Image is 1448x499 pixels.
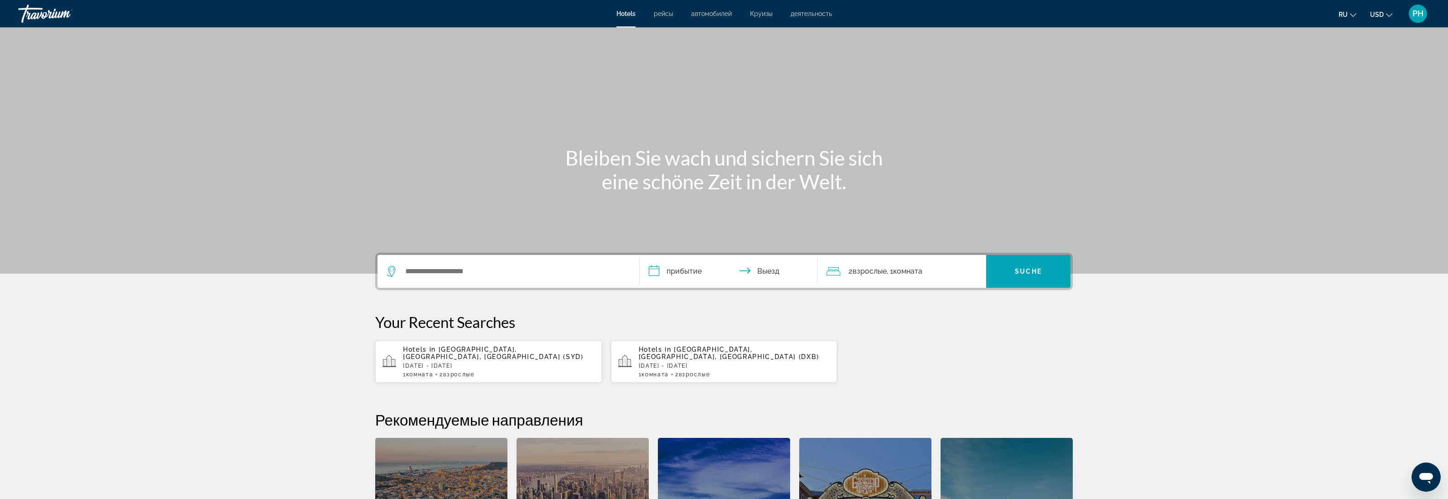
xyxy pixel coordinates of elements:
[679,371,710,378] span: Взрослые
[640,255,817,288] button: Check-in- und Check-out-Daten
[1339,11,1348,18] font: ru
[406,371,434,378] span: Комната
[639,371,669,378] span: 1
[1412,463,1441,492] iframe: Schaltfläche zum Öffnen des Messaging-Fensters
[1406,4,1430,23] button: Benutzermenü
[639,363,830,369] p: [DATE] - [DATE]
[691,10,732,17] a: автомобилей
[641,371,669,378] span: Комната
[654,10,673,17] a: рейсы
[639,346,819,360] span: [GEOGRAPHIC_DATA], [GEOGRAPHIC_DATA], [GEOGRAPHIC_DATA] (DXB)
[639,346,672,353] span: Hotels in
[375,411,1073,429] h2: Рекомендуемые направления
[675,371,710,378] span: 2
[986,255,1070,288] button: Suche
[817,255,986,288] button: Reisende: 2 Erwachsene, 0 Kinder
[403,371,433,378] span: 1
[375,313,1073,331] p: Your Recent Searches
[403,363,595,369] p: [DATE] - [DATE]
[440,371,474,378] span: 2
[848,267,853,275] font: 2
[1370,8,1392,21] button: Währung ändern
[887,267,893,275] font: , 1
[893,267,922,275] font: Комната
[403,346,436,353] span: Hotels in
[1015,268,1042,275] font: Suche
[1370,11,1384,18] font: USD
[791,10,832,17] a: деятельность
[403,346,584,360] span: [GEOGRAPHIC_DATA], [GEOGRAPHIC_DATA], [GEOGRAPHIC_DATA] (SYD)
[750,10,772,17] a: Круизы
[18,2,109,26] a: Travorium
[375,340,602,383] button: Hotels in [GEOGRAPHIC_DATA], [GEOGRAPHIC_DATA], [GEOGRAPHIC_DATA] (SYD)[DATE] - [DATE]1Комната2Вз...
[443,371,474,378] span: Взрослые
[611,340,838,383] button: Hotels in [GEOGRAPHIC_DATA], [GEOGRAPHIC_DATA], [GEOGRAPHIC_DATA] (DXB)[DATE] - [DATE]1Комната2Вз...
[565,146,883,193] font: Bleiben Sie wach und sichern Sie sich eine schöne Zeit in der Welt.
[1339,8,1356,21] button: Sprache ändern
[1412,9,1423,18] font: PH
[853,267,887,275] font: Взрослые
[378,255,1070,288] div: Such-Widget
[616,10,636,17] a: Hotels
